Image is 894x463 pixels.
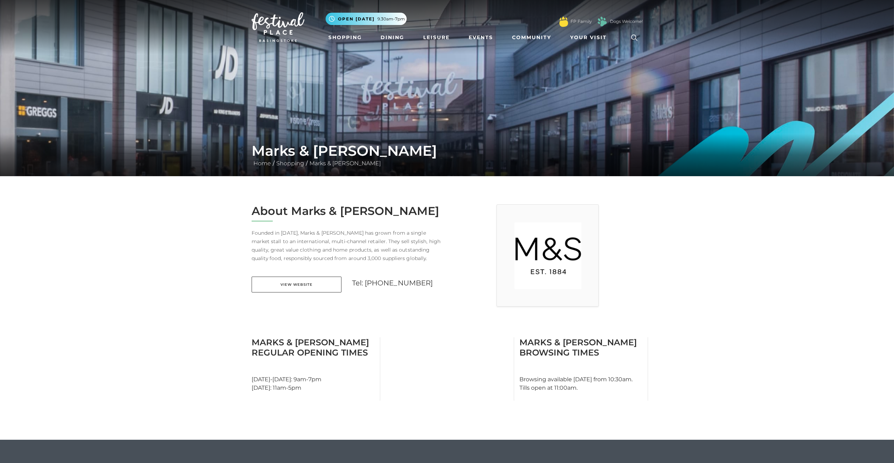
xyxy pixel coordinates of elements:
span: 9.30am-7pm [377,16,405,22]
img: Festival Place Logo [252,12,304,42]
a: FP Family [571,18,592,25]
a: Your Visit [567,31,613,44]
a: Tel: [PHONE_NUMBER] [352,279,433,287]
a: Leisure [420,31,452,44]
a: Events [466,31,496,44]
a: Shopping [275,160,306,167]
a: View Website [252,277,341,292]
a: Community [509,31,554,44]
a: Dining [378,31,407,44]
h3: Marks & [PERSON_NAME] Browsing Times [519,337,642,358]
div: / / [246,142,648,168]
a: Home [252,160,273,167]
button: Open [DATE] 9.30am-7pm [326,13,407,25]
span: Open [DATE] [338,16,375,22]
p: Founded in [DATE], Marks & [PERSON_NAME] has grown from a single market stall to an international... [252,229,442,263]
a: Shopping [326,31,365,44]
span: Your Visit [570,34,607,41]
h1: Marks & [PERSON_NAME] [252,142,643,159]
div: Browsing available [DATE] from 10:30am. Tills open at 11:00am. [514,337,648,401]
a: Marks & [PERSON_NAME] [308,160,383,167]
div: [DATE]-[DATE]: 9am-7pm [DATE]: 11am-5pm [246,337,380,401]
a: Dogs Welcome! [610,18,643,25]
h3: Marks & [PERSON_NAME] Regular Opening Times [252,337,375,358]
h2: About Marks & [PERSON_NAME] [252,204,442,218]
